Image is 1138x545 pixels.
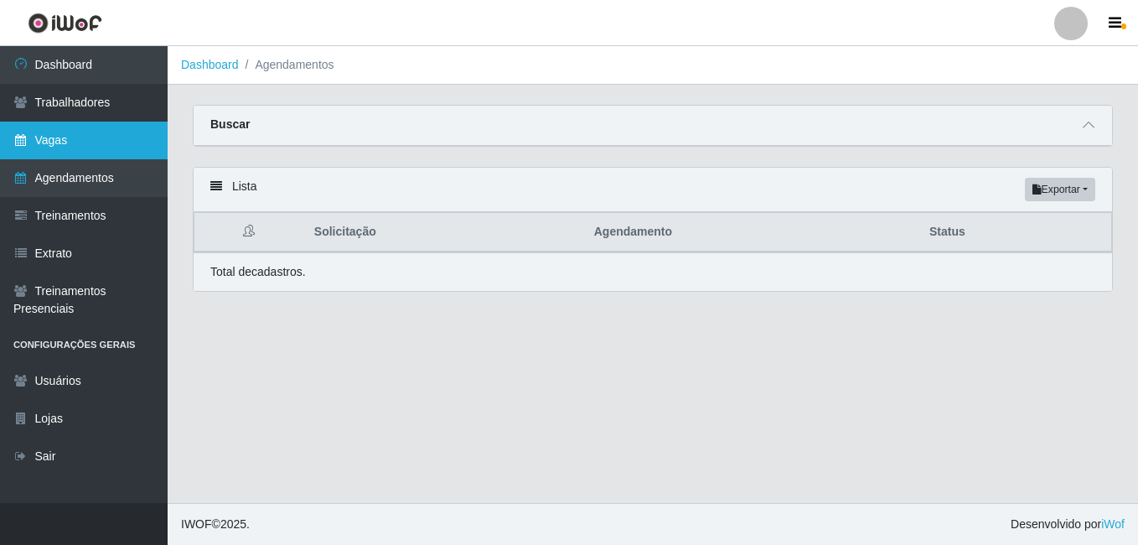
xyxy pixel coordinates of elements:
li: Agendamentos [239,56,334,74]
button: Exportar [1025,178,1095,201]
th: Solicitação [304,213,584,252]
th: Agendamento [584,213,919,252]
span: IWOF [181,517,212,531]
p: Total de cadastros. [210,263,306,281]
div: Lista [194,168,1112,212]
span: Desenvolvido por [1011,516,1125,533]
a: Dashboard [181,58,239,71]
nav: breadcrumb [168,46,1138,85]
img: CoreUI Logo [28,13,102,34]
span: © 2025 . [181,516,250,533]
strong: Buscar [210,117,250,131]
th: Status [919,213,1112,252]
a: iWof [1101,517,1125,531]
